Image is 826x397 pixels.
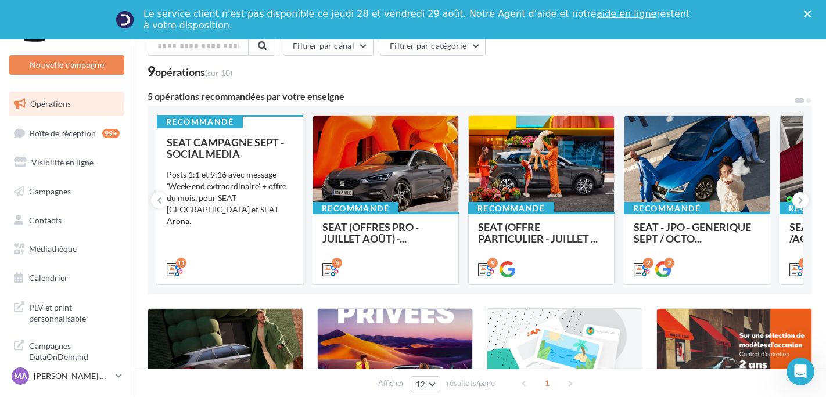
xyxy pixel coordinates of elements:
[313,202,398,215] div: Recommandé
[29,186,71,196] span: Campagnes
[9,55,124,75] button: Nouvelle campagne
[148,92,793,101] div: 5 opérations recommandées par votre enseigne
[14,370,27,382] span: MA
[7,333,127,367] a: Campagnes DataOnDemand
[102,129,120,138] div: 99+
[283,36,374,56] button: Filtrer par canal
[597,8,656,19] a: aide en ligne
[7,237,127,261] a: Médiathèque
[29,273,68,283] span: Calendrier
[624,202,710,215] div: Recommandé
[31,157,94,167] span: Visibilité en ligne
[7,266,127,290] a: Calendrier
[29,215,62,225] span: Contacts
[143,8,692,31] div: Le service client n'est pas disponible ce jeudi 28 et vendredi 29 août. Notre Agent d'aide et not...
[447,378,495,389] span: résultats/page
[634,221,751,245] span: SEAT - JPO - GENERIQUE SEPT / OCTO...
[34,370,111,382] p: [PERSON_NAME] CANALES
[380,36,486,56] button: Filtrer par catégorie
[322,221,419,245] span: SEAT (OFFRES PRO - JUILLET AOÛT) -...
[157,116,243,128] div: Recommandé
[30,128,96,138] span: Boîte de réception
[9,365,124,387] a: MA [PERSON_NAME] CANALES
[29,338,120,363] span: Campagnes DataOnDemand
[411,376,440,392] button: 12
[155,67,232,77] div: opérations
[29,244,77,254] span: Médiathèque
[205,68,232,78] span: (sur 10)
[643,258,653,268] div: 2
[30,99,71,109] span: Opérations
[7,150,127,175] a: Visibilité en ligne
[7,295,127,329] a: PLV et print personnalisable
[7,92,127,116] a: Opérations
[664,258,674,268] div: 2
[167,169,293,227] div: Posts 1:1 et 9:16 avec message 'Week-end extraordinaire' + offre du mois, pour SEAT [GEOGRAPHIC_D...
[468,202,554,215] div: Recommandé
[176,258,186,268] div: 11
[378,378,404,389] span: Afficher
[804,10,816,17] div: Fermer
[29,299,120,324] span: PLV et print personnalisable
[7,208,127,233] a: Contacts
[7,121,127,146] a: Boîte de réception99+
[799,258,809,268] div: 6
[478,221,598,245] span: SEAT (OFFRE PARTICULIER - JUILLET ...
[167,136,284,160] span: SEAT CAMPAGNE SEPT - SOCIAL MEDIA
[116,10,134,29] img: Profile image for Service-Client
[538,374,556,392] span: 1
[7,179,127,204] a: Campagnes
[416,380,426,389] span: 12
[487,258,498,268] div: 9
[787,358,814,385] iframe: Intercom live chat
[148,65,232,78] div: 9
[332,258,342,268] div: 5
